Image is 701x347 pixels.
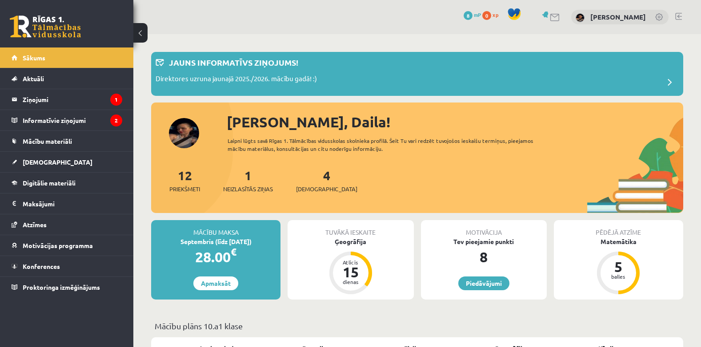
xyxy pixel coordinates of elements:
a: Proktoringa izmēģinājums [12,277,122,297]
a: 1Neizlasītās ziņas [223,167,273,193]
div: Matemātika [554,237,683,246]
a: [PERSON_NAME] [590,12,646,21]
span: Sākums [23,54,45,62]
a: Konferences [12,256,122,276]
div: Pēdējā atzīme [554,220,683,237]
span: Digitālie materiāli [23,179,76,187]
i: 1 [110,94,122,106]
legend: Informatīvie ziņojumi [23,110,122,130]
span: Aktuāli [23,75,44,83]
span: € [231,245,236,258]
div: Septembris (līdz [DATE]) [151,237,280,246]
legend: Ziņojumi [23,89,122,110]
div: [PERSON_NAME], Daila! [227,111,683,133]
p: Mācību plāns 10.a1 klase [155,320,680,332]
div: balles [605,274,632,279]
span: 8 [464,11,473,20]
span: [DEMOGRAPHIC_DATA] [23,158,92,166]
a: Apmaksāt [193,276,238,290]
div: 15 [337,265,364,279]
a: [DEMOGRAPHIC_DATA] [12,152,122,172]
a: Ģeogrāfija Atlicis 15 dienas [288,237,413,296]
a: Jauns informatīvs ziņojums! Direktores uzruna jaunajā 2025./2026. mācību gadā! :) [156,56,679,91]
img: Daila Kronberga [576,13,585,22]
a: 8 mP [464,11,481,18]
a: Motivācijas programma [12,235,122,256]
a: Ziņojumi1 [12,89,122,110]
span: Neizlasītās ziņas [223,185,273,193]
legend: Maksājumi [23,193,122,214]
div: 5 [605,260,632,274]
div: 28.00 [151,246,280,268]
span: xp [493,11,498,18]
div: Motivācija [421,220,547,237]
a: Piedāvājumi [458,276,509,290]
span: [DEMOGRAPHIC_DATA] [296,185,357,193]
span: Atzīmes [23,221,47,229]
div: Mācību maksa [151,220,280,237]
span: 0 [482,11,491,20]
div: Laipni lūgts savā Rīgas 1. Tālmācības vidusskolas skolnieka profilā. Šeit Tu vari redzēt tuvojošo... [228,137,547,153]
a: Digitālie materiāli [12,173,122,193]
a: Informatīvie ziņojumi2 [12,110,122,130]
div: 8 [421,246,547,268]
span: Proktoringa izmēģinājums [23,283,100,291]
a: Maksājumi [12,193,122,214]
span: Motivācijas programma [23,241,93,249]
div: Tev pieejamie punkti [421,237,547,246]
a: Aktuāli [12,68,122,89]
a: 0 xp [482,11,503,18]
div: Atlicis [337,260,364,265]
a: Atzīmes [12,214,122,235]
div: dienas [337,279,364,284]
span: Priekšmeti [169,185,200,193]
span: Mācību materiāli [23,137,72,145]
div: Ģeogrāfija [288,237,413,246]
a: Sākums [12,47,122,68]
a: Rīgas 1. Tālmācības vidusskola [10,16,81,38]
span: mP [474,11,481,18]
div: Tuvākā ieskaite [288,220,413,237]
span: Konferences [23,262,60,270]
p: Jauns informatīvs ziņojums! [169,56,298,68]
a: Mācību materiāli [12,131,122,151]
p: Direktores uzruna jaunajā 2025./2026. mācību gadā! :) [156,74,317,86]
i: 2 [110,114,122,126]
a: 4[DEMOGRAPHIC_DATA] [296,167,357,193]
a: Matemātika 5 balles [554,237,683,296]
a: 12Priekšmeti [169,167,200,193]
